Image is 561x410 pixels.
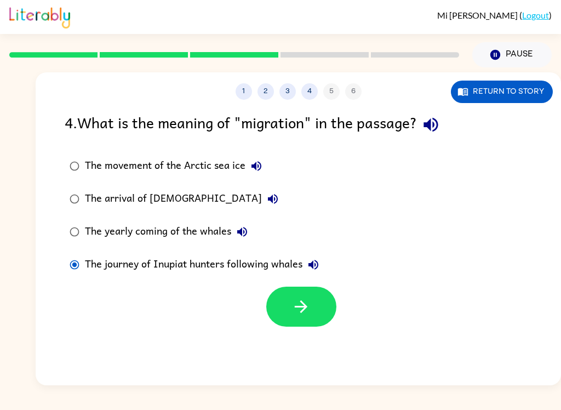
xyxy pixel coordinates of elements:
div: The yearly coming of the whales [85,221,253,243]
span: Mi [PERSON_NAME] [437,10,519,20]
div: The journey of Inupiat hunters following whales [85,254,324,276]
button: Return to story [451,81,553,103]
button: 4 [301,83,318,100]
button: 1 [236,83,252,100]
button: The yearly coming of the whales [231,221,253,243]
button: The arrival of [DEMOGRAPHIC_DATA] [262,188,284,210]
button: 2 [257,83,274,100]
button: Pause [472,42,552,67]
div: 4 . What is the meaning of "migration" in the passage? [65,111,532,139]
img: Literably [9,4,70,29]
div: The arrival of [DEMOGRAPHIC_DATA] [85,188,284,210]
button: 3 [279,83,296,100]
div: ( ) [437,10,552,20]
a: Logout [522,10,549,20]
button: The journey of Inupiat hunters following whales [302,254,324,276]
div: The movement of the Arctic sea ice [85,155,267,177]
button: The movement of the Arctic sea ice [245,155,267,177]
